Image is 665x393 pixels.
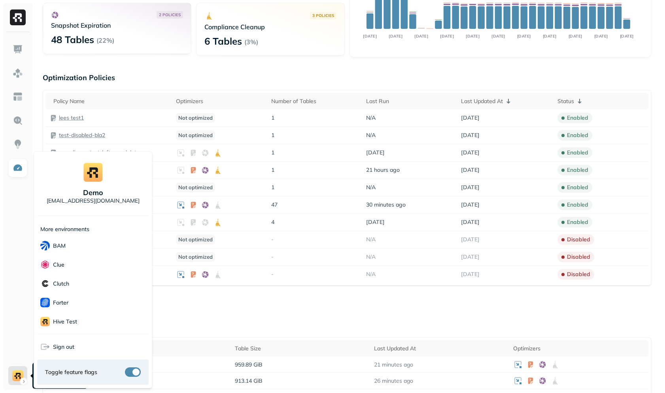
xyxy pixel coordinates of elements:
span: Toggle feature flags [45,369,97,376]
p: Hive Test [53,318,77,325]
img: Clutch [40,279,50,288]
p: Clue [53,261,64,269]
p: demo [83,188,103,197]
p: [EMAIL_ADDRESS][DOMAIN_NAME] [47,197,140,205]
img: Clue [40,260,50,269]
p: BAM [53,242,66,250]
p: Forter [53,299,68,307]
img: Hive Test [40,317,50,326]
span: Sign out [53,343,74,351]
p: Clutch [53,280,69,288]
img: Forter [40,298,50,307]
p: More environments [40,226,89,233]
img: demo [83,163,102,182]
img: BAM [40,241,50,250]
